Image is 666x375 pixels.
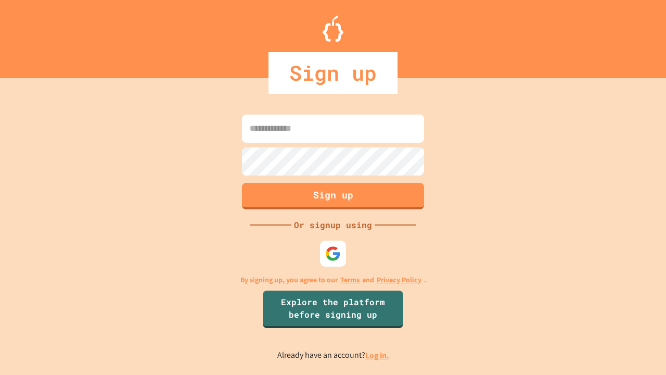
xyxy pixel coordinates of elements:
[268,52,398,94] div: Sign up
[377,274,421,285] a: Privacy Policy
[325,246,341,261] img: google-icon.svg
[277,349,389,362] p: Already have an account?
[240,274,426,285] p: By signing up, you agree to our and .
[291,219,375,231] div: Or signup using
[323,16,343,42] img: Logo.svg
[365,350,389,361] a: Log in.
[263,291,403,328] a: Explore the platform before signing up
[340,274,360,285] a: Terms
[242,183,424,209] button: Sign up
